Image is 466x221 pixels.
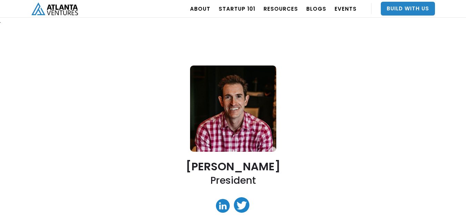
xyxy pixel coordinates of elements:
h2: President [210,174,256,187]
h2: [PERSON_NAME] [186,160,280,172]
a: Build With Us [381,2,435,16]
